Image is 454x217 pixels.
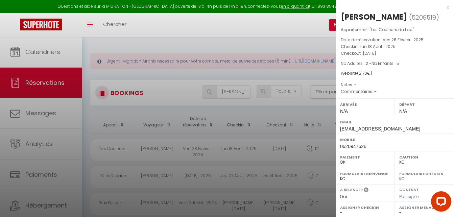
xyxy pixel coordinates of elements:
[399,204,450,211] label: Assigner Menage
[340,204,390,211] label: Assigner Checkin
[370,27,414,32] span: "Les Couleurs du Lac"
[383,37,424,43] span: Ven 28 Février . 2025
[336,3,449,11] div: x
[363,50,376,56] span: [DATE]
[399,108,407,114] span: N/A
[399,170,450,177] label: Formulaire Checkin
[354,82,357,88] span: -
[364,187,368,194] i: Sélectionner OUI si vous souhaiter envoyer les séquences de messages post-checkout
[341,26,449,33] p: Appartement :
[412,13,436,22] span: 5209519
[340,108,348,114] span: N/A
[341,61,399,66] span: Nb Adultes : 2 -
[399,194,419,199] span: Pas signé
[341,37,449,43] p: Date de réservation :
[340,136,450,143] label: Mobile
[340,126,420,131] span: [EMAIL_ADDRESS][DOMAIN_NAME]
[340,144,366,149] span: 0620947626
[341,43,449,50] p: Checkin :
[374,89,377,94] span: -
[399,154,450,161] label: Caution
[340,187,363,193] label: A relancer
[359,70,367,76] span: 2170
[399,187,419,191] label: Contrat
[341,70,449,77] div: Website
[372,61,399,66] span: Nb Enfants : 5
[409,13,439,22] span: ( )
[357,70,372,76] span: ( €)
[340,154,390,161] label: Paiement
[341,88,449,95] p: Commentaires :
[341,81,449,88] p: Notes :
[341,11,407,22] div: [PERSON_NAME]
[340,170,390,177] label: Formulaire Bienvenue
[340,101,390,108] label: Arrivée
[360,44,396,49] span: Lun 18 Août . 2025
[426,189,454,217] iframe: LiveChat chat widget
[340,119,450,125] label: Email
[341,50,449,57] p: Checkout :
[399,101,450,108] label: Départ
